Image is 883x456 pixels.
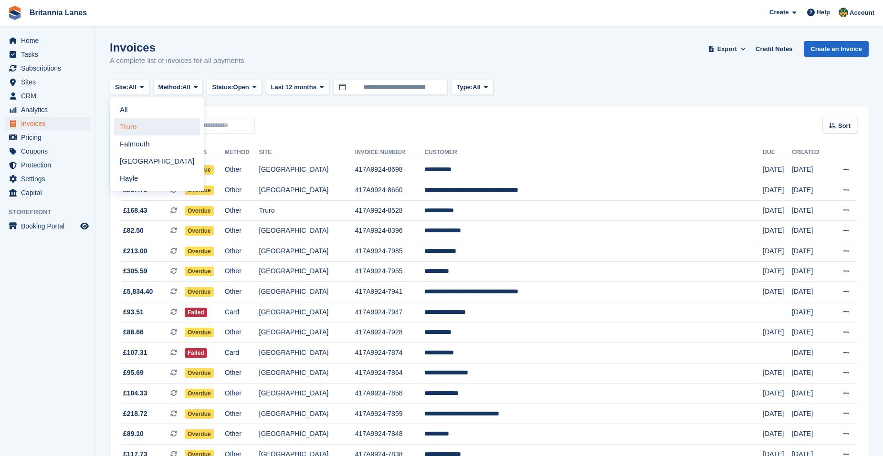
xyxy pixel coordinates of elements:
span: Help [817,8,830,17]
span: £82.50 [123,226,144,236]
span: Overdue [185,389,214,398]
span: Open [233,83,249,92]
span: All [473,83,481,92]
a: Hayle [114,170,200,187]
td: [DATE] [763,200,792,221]
span: Status: [212,83,233,92]
span: Failed [185,348,207,358]
td: [DATE] [792,363,830,383]
td: [GEOGRAPHIC_DATA] [259,180,355,201]
td: Other [225,261,259,282]
td: Other [225,383,259,404]
td: [DATE] [792,180,830,201]
h1: Invoices [110,41,244,54]
td: [DATE] [792,424,830,445]
td: 417A9924-7955 [355,261,424,282]
button: Export [706,41,748,57]
td: Other [225,424,259,445]
span: All [128,83,137,92]
span: Type: [457,83,473,92]
button: Method: All [153,80,203,95]
td: [DATE] [792,200,830,221]
td: 417A9924-8698 [355,160,424,180]
span: Booking Portal [21,219,78,233]
td: [DATE] [763,322,792,343]
a: Preview store [79,220,90,232]
span: Method: [158,83,183,92]
span: £305.59 [123,266,147,276]
td: Other [225,221,259,241]
td: [DATE] [763,424,792,445]
span: CRM [21,89,78,103]
a: menu [5,89,90,103]
th: Status [185,145,225,160]
td: [DATE] [792,343,830,363]
span: £5,834.40 [123,287,153,297]
a: Truro [114,118,200,135]
td: [DATE] [763,160,792,180]
a: menu [5,219,90,233]
span: Overdue [185,368,214,378]
td: [DATE] [763,282,792,302]
td: [GEOGRAPHIC_DATA] [259,343,355,363]
td: [DATE] [792,160,830,180]
span: Site: [115,83,128,92]
a: menu [5,158,90,172]
td: 417A9924-7859 [355,404,424,424]
span: Account [850,8,874,18]
a: [GEOGRAPHIC_DATA] [114,153,200,170]
th: Created [792,145,830,160]
a: menu [5,62,90,75]
p: A complete list of invoices for all payments [110,55,244,66]
a: Credit Notes [752,41,796,57]
td: [DATE] [792,241,830,262]
a: Create an Invoice [804,41,869,57]
span: Coupons [21,145,78,158]
td: [DATE] [792,282,830,302]
td: [GEOGRAPHIC_DATA] [259,241,355,262]
button: Last 12 months [266,80,329,95]
td: 417A9924-7848 [355,424,424,445]
span: £104.33 [123,388,147,398]
span: Overdue [185,429,214,439]
td: 417A9924-8396 [355,221,424,241]
td: [GEOGRAPHIC_DATA] [259,404,355,424]
td: [DATE] [792,404,830,424]
a: menu [5,131,90,144]
span: Invoices [21,117,78,130]
td: [DATE] [763,241,792,262]
span: £218.72 [123,409,147,419]
span: Overdue [185,226,214,236]
td: [DATE] [763,363,792,383]
td: [GEOGRAPHIC_DATA] [259,160,355,180]
td: Other [225,160,259,180]
td: Other [225,180,259,201]
th: Site [259,145,355,160]
img: Sarah Lane [839,8,848,17]
span: £95.69 [123,368,144,378]
span: Overdue [185,267,214,276]
span: Overdue [185,328,214,337]
td: 417A9924-7858 [355,383,424,404]
td: [DATE] [792,221,830,241]
td: [GEOGRAPHIC_DATA] [259,282,355,302]
td: [DATE] [763,383,792,404]
td: [DATE] [792,383,830,404]
td: [GEOGRAPHIC_DATA] [259,383,355,404]
span: Sort [838,121,851,131]
a: menu [5,186,90,199]
span: Last 12 months [271,83,316,92]
td: [GEOGRAPHIC_DATA] [259,363,355,383]
span: Overdue [185,409,214,419]
td: [GEOGRAPHIC_DATA] [259,302,355,322]
span: Overdue [185,247,214,256]
td: Card [225,343,259,363]
a: menu [5,145,90,158]
td: [GEOGRAPHIC_DATA] [259,424,355,445]
img: stora-icon-8386f47178a22dfd0bd8f6a31ec36ba5ce8667c1dd55bd0f319d3a0aa187defe.svg [8,6,22,20]
span: £93.51 [123,307,144,317]
a: menu [5,103,90,116]
td: [DATE] [792,261,830,282]
a: menu [5,117,90,130]
td: [DATE] [792,322,830,343]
